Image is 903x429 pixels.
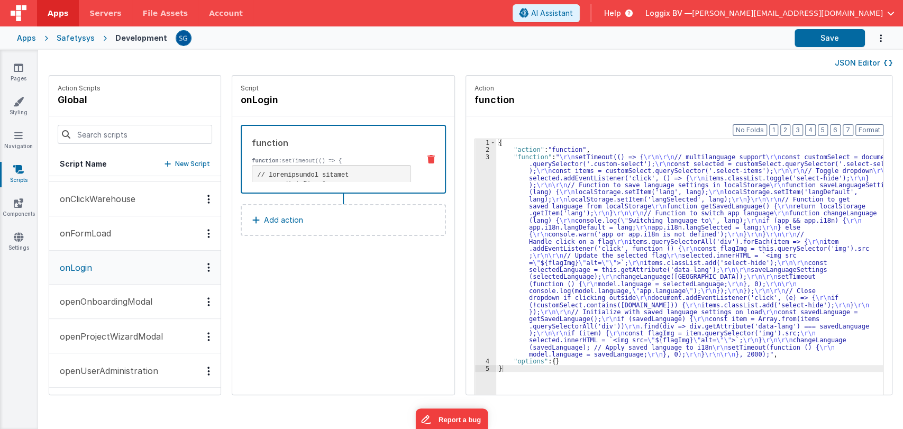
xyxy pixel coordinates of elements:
p: setTimeout(() => { [252,157,411,165]
p: Script [241,84,446,93]
span: Loggix BV — [645,8,692,19]
button: openProjectWizardModal [49,319,221,353]
p: Action [475,84,883,93]
div: 3 [475,153,496,358]
div: Options [201,263,216,272]
button: 6 [830,124,841,136]
button: Add action [241,204,446,236]
div: Safetysys [57,33,95,43]
div: function [252,136,411,149]
div: Options [201,366,216,375]
button: Loggix BV — [PERSON_NAME][EMAIL_ADDRESS][DOMAIN_NAME] [645,8,895,19]
button: onLogin [49,251,221,285]
button: 2 [780,124,790,136]
button: 1 [769,124,778,136]
span: AI Assistant [531,8,573,19]
button: openOnboardingModal [49,285,221,319]
div: 4 [475,358,496,364]
img: 385c22c1e7ebf23f884cbf6fb2c72b80 [176,31,191,45]
button: Format [855,124,883,136]
button: openUserCompanyInfo [49,388,221,422]
button: Save [795,29,865,47]
div: Apps [17,33,36,43]
button: New Script [165,159,210,169]
button: No Folds [733,124,767,136]
p: onClickWarehouse [53,193,135,205]
div: Options [201,195,216,204]
h4: function [475,93,633,107]
p: Add action [264,214,303,226]
span: Apps [48,8,68,19]
p: openUserAdministration [53,364,158,377]
h4: onLogin [241,93,399,107]
p: openOnboardingModal [53,295,152,308]
div: Options [201,332,216,341]
div: Options [201,297,216,306]
button: 4 [805,124,816,136]
div: Options [201,229,216,238]
p: openProjectWizardModal [53,330,163,342]
p: Action Scripts [58,84,101,93]
h5: Script Name [60,159,107,169]
button: 3 [792,124,803,136]
button: onClickWarehouse [49,182,221,216]
div: 1 [475,139,496,146]
span: File Assets [143,8,188,19]
h4: global [58,93,101,107]
div: Development [115,33,167,43]
input: Search scripts [58,125,212,144]
button: JSON Editor [835,58,892,68]
span: [PERSON_NAME][EMAIL_ADDRESS][DOMAIN_NAME] [692,8,883,19]
p: New Script [175,159,210,169]
strong: function: [252,158,282,164]
span: Help [604,8,621,19]
div: 5 [475,365,496,372]
button: Options [865,28,886,49]
span: Servers [89,8,121,19]
p: onLogin [53,261,92,274]
button: 7 [843,124,853,136]
button: AI Assistant [513,4,580,22]
button: 5 [818,124,828,136]
button: openUserAdministration [49,353,221,388]
div: 2 [475,146,496,153]
button: onFormLoad [49,216,221,251]
p: onFormLoad [53,227,111,240]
